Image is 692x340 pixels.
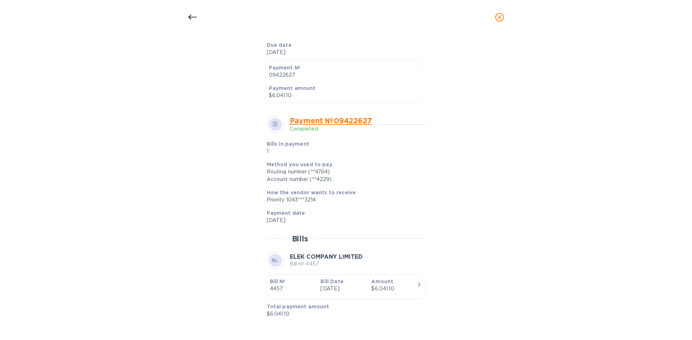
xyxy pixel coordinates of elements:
b: Bill № [270,278,285,284]
b: Bill Date [320,278,343,284]
p: [DATE] [267,217,420,224]
b: How the vendor wants to receive [267,190,356,195]
button: Bill №4457Bill Date[DATE]Amount$6,041.10 [267,275,426,299]
p: [DATE] [267,49,420,56]
b: EL [272,258,278,263]
b: Payment amount [269,85,316,91]
b: Method you used to pay [267,162,332,167]
p: Bill № 4457 [290,260,363,268]
p: 1 [267,148,369,155]
div: Account number (**4229) [267,176,420,183]
div: $6,041.10 [371,285,416,293]
b: Payment date [267,210,305,216]
b: Bills in payment [267,141,309,147]
div: Routing number (**4764) [267,168,420,176]
p: 4457 [270,285,315,293]
p: $6,041.10 [269,92,421,99]
b: Amount [371,278,393,284]
b: Total payment amount [267,304,329,309]
b: ELEK COMPANY LIMITED [290,253,363,260]
p: [DATE] [320,285,365,293]
b: Due date [267,42,292,48]
b: Payment № [269,65,300,71]
a: Payment № 09422627 [290,116,372,125]
button: close [491,9,508,26]
p: $6,041.10 [267,310,420,318]
div: Priority 1043***3214 [267,196,420,204]
h2: Bills [292,234,308,243]
p: 09422627 [269,71,421,79]
p: Completed [290,125,372,133]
